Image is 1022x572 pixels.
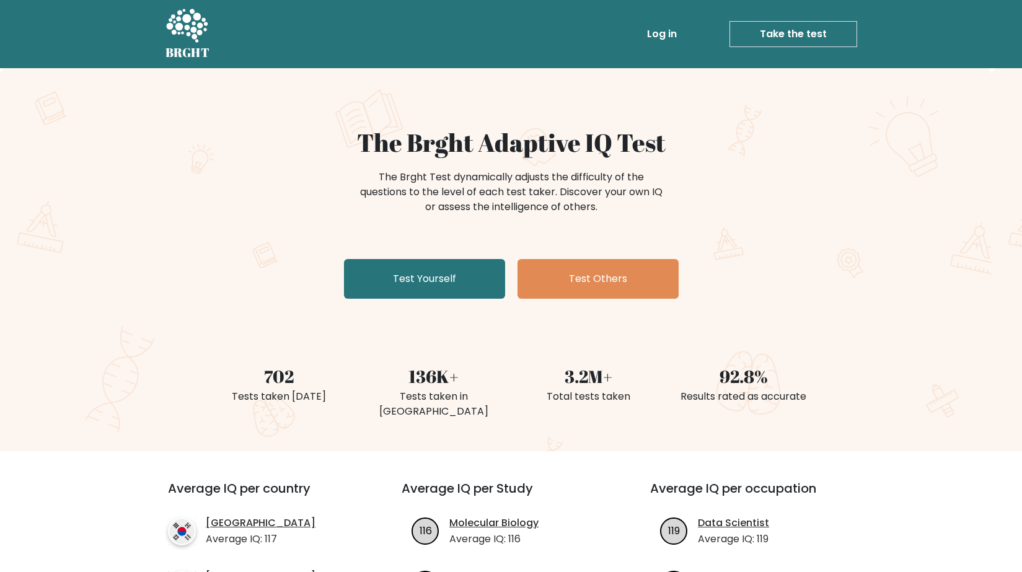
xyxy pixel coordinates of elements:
div: 3.2M+ [519,363,659,389]
div: Total tests taken [519,389,659,404]
div: 136K+ [364,363,504,389]
h3: Average IQ per occupation [650,481,869,511]
a: BRGHT [165,5,210,63]
div: The Brght Test dynamically adjusts the difficulty of the questions to the level of each test take... [356,170,666,214]
a: Data Scientist [698,516,769,530]
div: Results rated as accurate [674,389,814,404]
div: Tests taken [DATE] [209,389,349,404]
p: Average IQ: 116 [449,532,539,547]
a: Test Yourself [344,259,505,299]
text: 116 [420,523,432,537]
p: Average IQ: 119 [698,532,769,547]
h3: Average IQ per country [168,481,357,511]
a: Take the test [729,21,857,47]
div: 92.8% [674,363,814,389]
p: Average IQ: 117 [206,532,315,547]
div: Tests taken in [GEOGRAPHIC_DATA] [364,389,504,419]
a: Log in [642,22,682,46]
a: Molecular Biology [449,516,539,530]
a: Test Others [518,259,679,299]
h3: Average IQ per Study [402,481,620,511]
h5: BRGHT [165,45,210,60]
text: 119 [668,523,680,537]
div: 702 [209,363,349,389]
img: country [168,517,196,545]
a: [GEOGRAPHIC_DATA] [206,516,315,530]
h1: The Brght Adaptive IQ Test [209,128,814,157]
